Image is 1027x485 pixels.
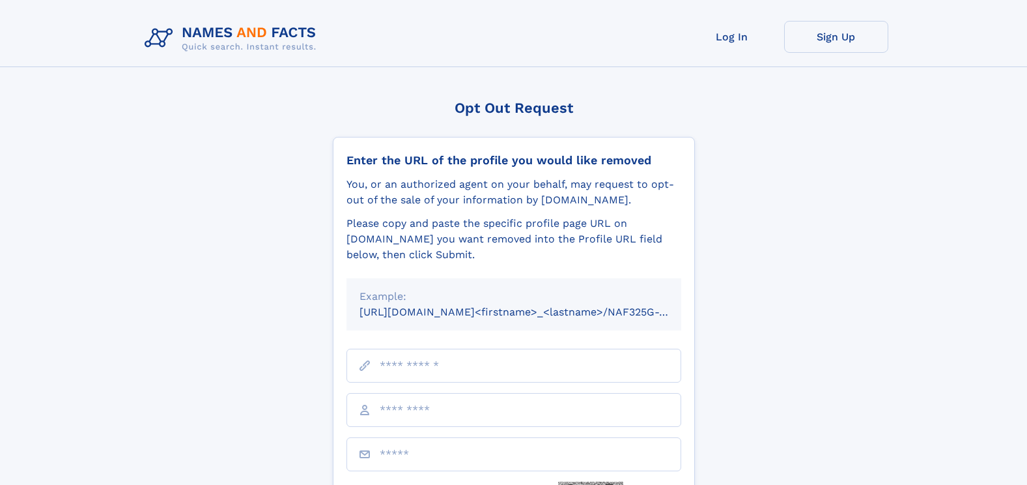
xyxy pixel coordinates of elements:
[346,153,681,168] div: Enter the URL of the profile you would like removed
[680,21,784,53] a: Log In
[359,306,706,318] small: [URL][DOMAIN_NAME]<firstname>_<lastname>/NAF325G-xxxxxxxx
[784,21,888,53] a: Sign Up
[346,177,681,208] div: You, or an authorized agent on your behalf, may request to opt-out of the sale of your informatio...
[139,21,327,56] img: Logo Names and Facts
[346,216,681,263] div: Please copy and paste the specific profile page URL on [DOMAIN_NAME] you want removed into the Pr...
[359,289,668,304] div: Example:
[333,100,695,116] div: Opt Out Request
